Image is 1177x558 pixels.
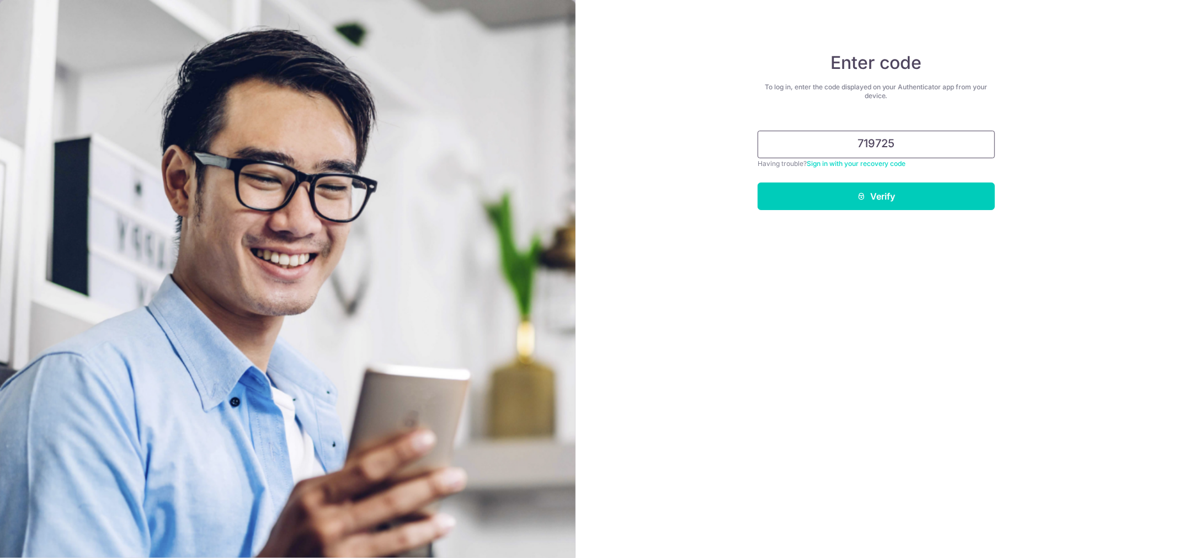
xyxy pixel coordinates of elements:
[758,158,995,169] div: Having trouble?
[758,183,995,210] button: Verify
[758,83,995,100] div: To log in, enter the code displayed on your Authenticator app from your device.
[807,159,906,168] a: Sign in with your recovery code
[758,131,995,158] input: Enter 6 digit code
[758,52,995,74] h4: Enter code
